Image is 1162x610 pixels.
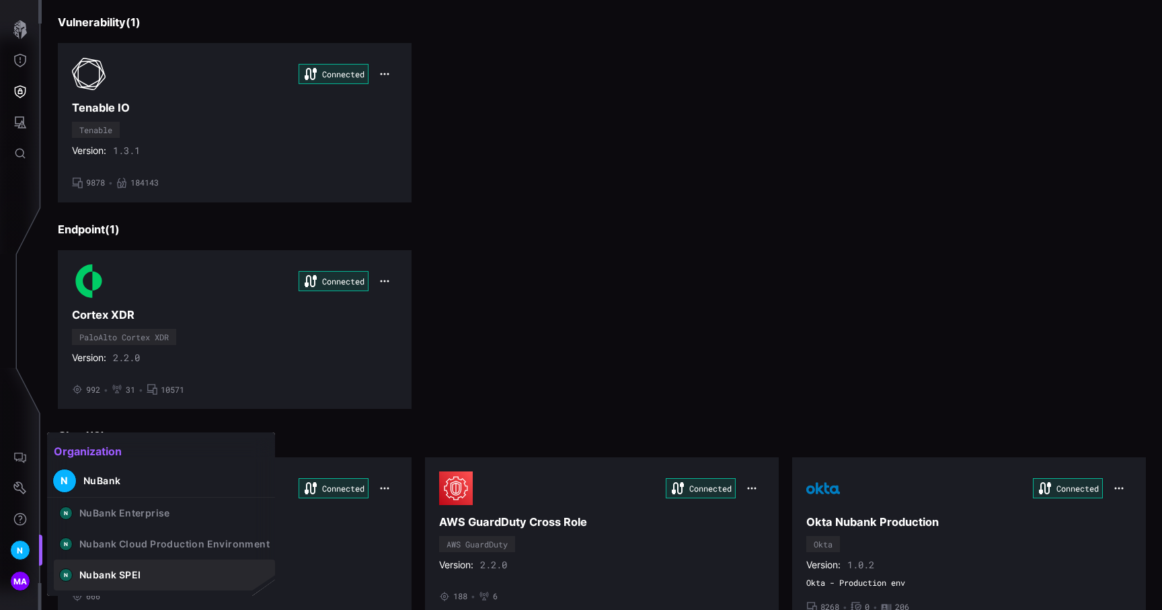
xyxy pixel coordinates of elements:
[54,498,275,529] button: NNuBank Enterprise
[79,538,270,550] div: Nubank Cloud Production Environment
[54,529,275,560] button: NNubank Cloud Production Environment
[61,472,68,489] span: N
[64,539,68,549] span: N
[54,560,275,590] button: NNubank SPEI
[47,438,275,465] h2: Organization
[64,570,68,580] span: N
[47,465,275,497] button: NNuBank
[79,507,170,519] div: NuBank Enterprise
[83,475,120,487] div: NuBank
[64,508,68,518] span: N
[79,569,141,581] div: Nubank SPEI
